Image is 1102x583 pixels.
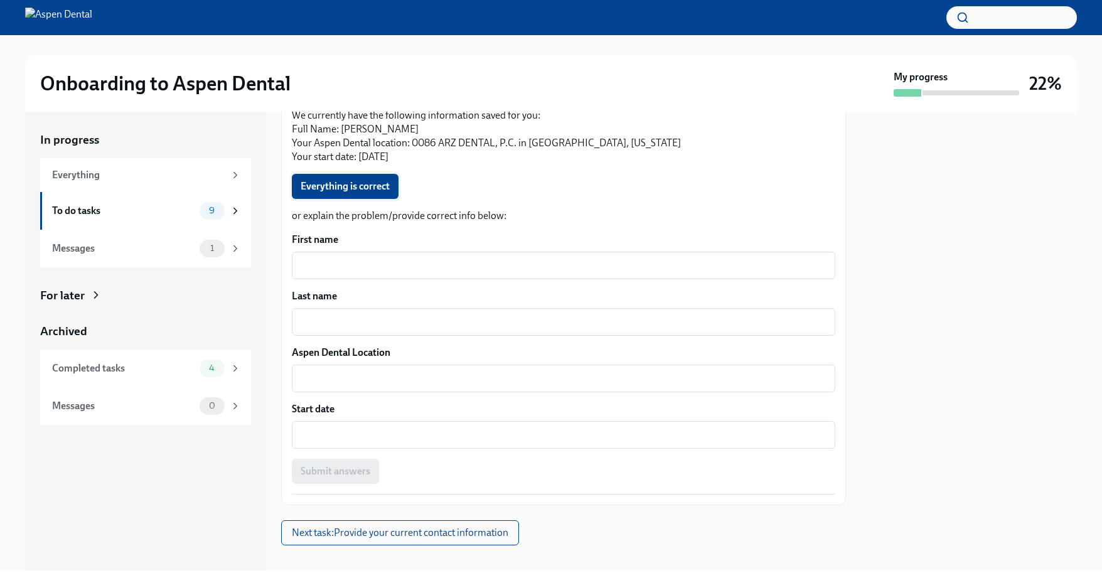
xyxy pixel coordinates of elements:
[1029,72,1062,95] h3: 22%
[40,158,251,192] a: Everything
[292,346,835,360] label: Aspen Dental Location
[292,289,835,303] label: Last name
[201,401,223,410] span: 0
[292,233,835,247] label: First name
[40,132,251,148] a: In progress
[40,387,251,425] a: Messages0
[40,287,251,304] a: For later
[40,287,85,304] div: For later
[203,243,222,253] span: 1
[40,323,251,340] a: Archived
[40,192,251,230] a: To do tasks9
[52,242,195,255] div: Messages
[894,70,948,84] strong: My progress
[292,527,508,539] span: Next task : Provide your current contact information
[292,209,835,223] p: or explain the problem/provide correct info below:
[52,168,225,182] div: Everything
[292,174,399,199] button: Everything is correct
[201,363,222,373] span: 4
[292,402,835,416] label: Start date
[201,206,222,215] span: 9
[281,520,519,545] button: Next task:Provide your current contact information
[52,399,195,413] div: Messages
[292,109,835,164] p: We currently have the following information saved for you: Full Name: [PERSON_NAME] Your Aspen De...
[40,350,251,387] a: Completed tasks4
[40,230,251,267] a: Messages1
[40,71,291,96] h2: Onboarding to Aspen Dental
[52,204,195,218] div: To do tasks
[301,180,390,193] span: Everything is correct
[25,8,92,28] img: Aspen Dental
[52,361,195,375] div: Completed tasks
